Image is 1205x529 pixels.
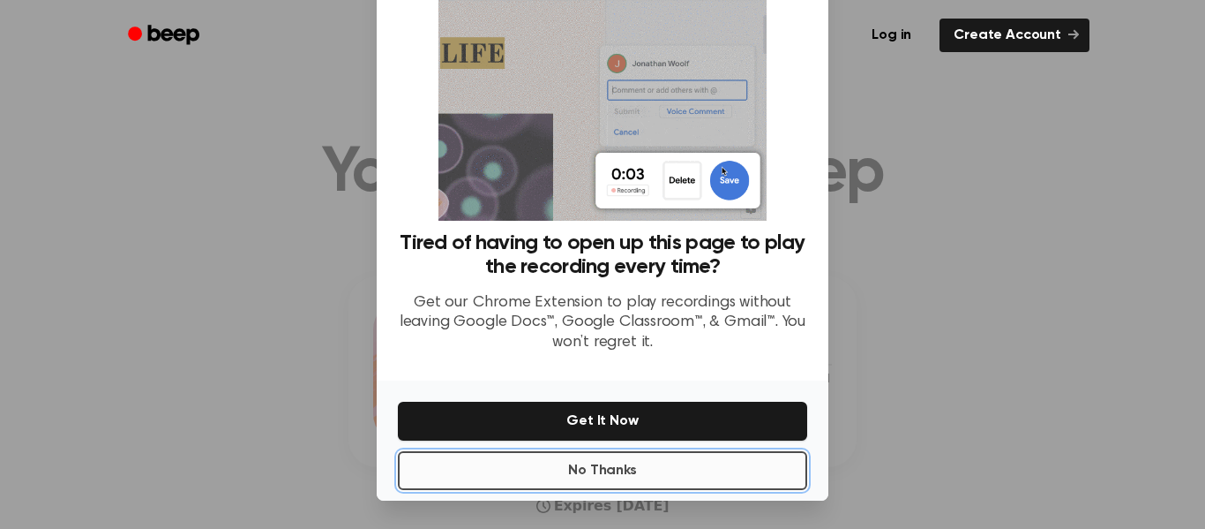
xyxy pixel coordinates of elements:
a: Log in [854,15,929,56]
button: No Thanks [398,451,807,490]
a: Beep [116,19,215,53]
button: Get It Now [398,402,807,441]
a: Create Account [939,19,1089,52]
h3: Tired of having to open up this page to play the recording every time? [398,231,807,279]
p: Get our Chrome Extension to play recordings without leaving Google Docs™, Google Classroom™, & Gm... [398,293,807,353]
